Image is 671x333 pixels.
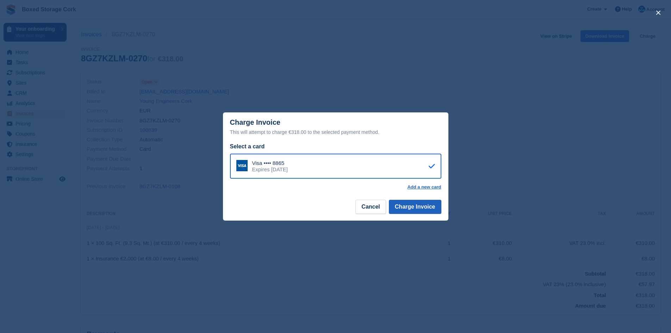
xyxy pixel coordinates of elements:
div: Charge Invoice [230,118,441,136]
div: Expires [DATE] [252,166,288,173]
a: Add a new card [407,184,441,190]
button: close [653,7,664,18]
button: Charge Invoice [389,200,441,214]
button: Cancel [355,200,386,214]
div: Select a card [230,142,441,151]
div: Visa •••• 8865 [252,160,288,166]
img: Visa Logo [236,160,248,171]
div: This will attempt to charge €318.00 to the selected payment method. [230,128,441,136]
